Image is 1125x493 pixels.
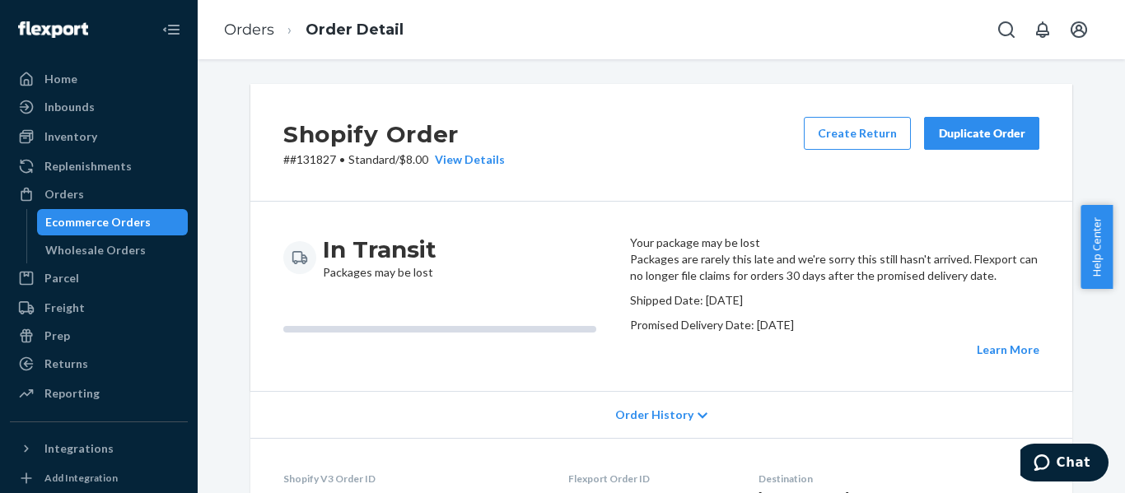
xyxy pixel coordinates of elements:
div: Freight [44,300,85,316]
div: Wholesale Orders [45,242,146,258]
p: Shipped Date: [DATE] [630,292,1039,309]
span: Order History [615,407,693,423]
div: Inventory [44,128,97,145]
button: Open Search Box [990,13,1023,46]
dt: Flexport Order ID [568,472,733,486]
a: Orders [224,21,274,39]
a: Inbounds [10,94,188,120]
a: Returns [10,351,188,377]
div: Reporting [44,385,100,402]
button: Help Center [1081,205,1113,289]
button: Close Navigation [155,13,188,46]
a: Inventory [10,123,188,150]
a: Home [10,66,188,92]
a: Learn More [977,342,1039,356]
span: • [339,152,345,166]
div: Inbounds [44,99,95,115]
button: Open account menu [1062,13,1095,46]
a: Order Detail [306,21,404,39]
button: Create Return [804,117,911,150]
dt: Shopify V3 Order ID [283,472,542,486]
a: Replenishments [10,153,188,179]
button: Open notifications [1026,13,1059,46]
div: Ecommerce Orders [45,214,151,230]
iframe: Opens a widget where you can chat to one of our agents [1020,444,1109,485]
p: Promised Delivery Date: [DATE] [630,317,1039,333]
div: Integrations [44,440,114,457]
button: Integrations [10,435,188,462]
div: Add Integration [44,471,118,485]
a: Reporting [10,380,188,407]
a: Freight [10,295,188,321]
dt: Destination [759,472,1039,486]
button: Duplicate Order [924,117,1039,150]
div: Prep [44,328,70,344]
p: Packages are rarely this late and we're sorry this still hasn't arrived. Flexport can no longer f... [630,251,1039,284]
h3: In Transit [323,235,436,264]
header: Your package may be lost [630,235,1039,251]
a: Ecommerce Orders [37,209,189,235]
div: Duplicate Order [938,125,1025,142]
div: Returns [44,356,88,372]
span: Standard [348,152,395,166]
a: Prep [10,323,188,349]
a: Add Integration [10,468,188,488]
div: Parcel [44,270,79,286]
div: Orders [44,186,84,202]
div: Replenishments [44,158,132,174]
a: Orders [10,181,188,207]
img: Flexport logo [18,21,88,38]
div: Home [44,71,77,87]
a: Parcel [10,265,188,291]
ol: breadcrumbs [211,6,417,54]
h2: Shopify Order [283,117,505,151]
button: View Details [428,151,505,168]
div: Packages may be lost [323,235,436,281]
a: Wholesale Orders [37,237,189,263]
p: # #131827 / $8.00 [283,151,505,168]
